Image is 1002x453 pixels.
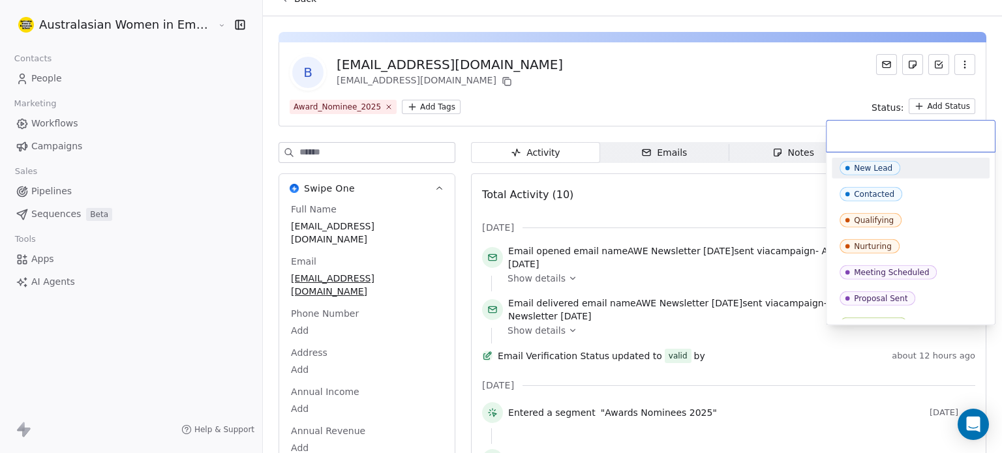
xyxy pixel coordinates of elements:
div: Meeting Scheduled [854,268,929,277]
div: Nurturing [854,242,892,251]
div: Proposal Sent [854,294,907,303]
div: New Lead [854,164,892,173]
div: Suggestions [832,158,990,439]
div: Contacted [854,190,894,199]
div: Qualifying [854,216,894,225]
